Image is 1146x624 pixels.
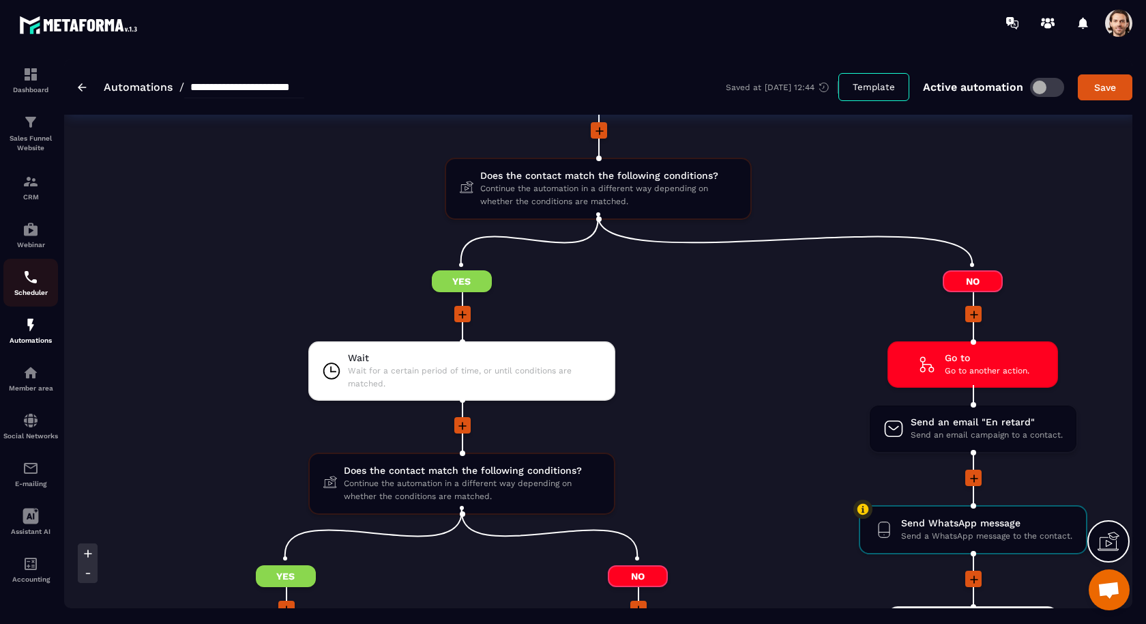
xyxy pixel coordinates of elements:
span: Continue the automation in a different way depending on whether the conditions are matched. [344,477,600,503]
span: Wait [348,352,601,365]
div: Ouvrir le chat [1089,569,1130,610]
p: Assistant AI [3,528,58,535]
img: arrow [78,83,87,91]
a: Assistant AI [3,498,58,545]
img: accountant [23,556,39,572]
img: automations [23,221,39,238]
img: formation [23,114,39,130]
div: Save [1087,81,1123,94]
a: formationformationCRM [3,163,58,211]
p: Scheduler [3,289,58,296]
span: Send a WhatsApp message to the contact. [901,530,1072,543]
a: accountantaccountantAccounting [3,545,58,593]
button: Template [838,73,909,101]
a: Automations [104,81,173,94]
p: Social Networks [3,432,58,440]
p: Active automation [923,81,1023,94]
p: Member area [3,384,58,392]
span: No [608,565,668,587]
a: automationsautomationsWebinar [3,211,58,259]
span: Send an email campaign to a contact. [911,429,1063,442]
span: Go to [945,352,1029,365]
img: logo [19,12,142,38]
a: automationsautomationsAutomations [3,307,58,354]
img: social-network [23,412,39,429]
span: Continue the automation in a different way depending on whether the conditions are matched. [480,182,737,208]
img: email [23,460,39,477]
img: automations [23,317,39,333]
img: formation [23,66,39,83]
a: automationsautomationsMember area [3,354,58,402]
span: Does the contact match the following conditions? [480,169,737,182]
p: E-mailing [3,480,58,487]
span: / [179,81,184,94]
img: formation [23,173,39,190]
p: Webinar [3,241,58,249]
span: Go to another action. [945,365,1029,378]
a: social-networksocial-networkSocial Networks [3,402,58,450]
span: Send WhatsApp message [901,517,1072,530]
span: Yes [256,565,316,587]
span: Wait for a certain period of time, or until conditions are matched. [348,365,601,391]
img: automations [23,365,39,381]
span: Does the contact match the following conditions? [344,464,600,477]
span: Send an email "En retard" [911,416,1063,429]
a: emailemailE-mailing [3,450,58,498]
div: Saved at [726,81,838,94]
p: Dashboard [3,86,58,94]
p: CRM [3,193,58,201]
p: Sales Funnel Website [3,134,58,153]
p: Accounting [3,576,58,583]
span: No [943,270,1003,292]
span: Yes [432,270,492,292]
a: formationformationSales Funnel Website [3,104,58,163]
p: [DATE] 12:44 [765,83,814,92]
a: formationformationDashboard [3,56,58,104]
button: Save [1078,74,1132,100]
img: scheduler [23,269,39,285]
a: schedulerschedulerScheduler [3,259,58,307]
p: Automations [3,337,58,344]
